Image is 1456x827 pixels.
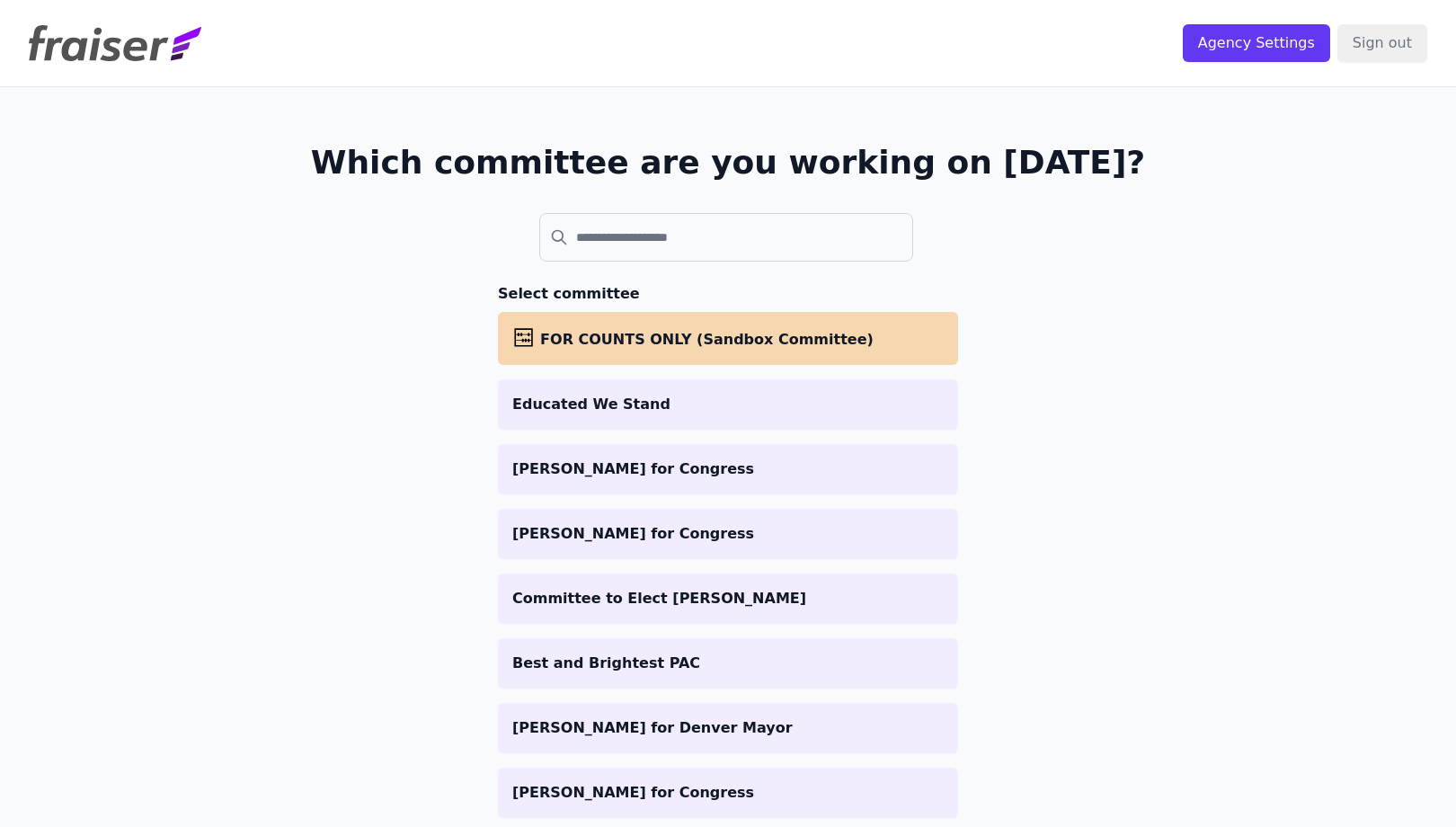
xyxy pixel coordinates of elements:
[311,145,1146,181] h1: Which committee are you working on [DATE]?
[498,574,958,624] a: Committee to Elect [PERSON_NAME]
[512,717,944,739] p: [PERSON_NAME] for Denver Mayor
[540,331,874,348] span: FOR COUNTS ONLY (Sandbox Committee)
[512,458,944,480] p: [PERSON_NAME] for Congress
[498,283,958,305] h3: Select committee
[498,638,958,689] a: Best and Brightest PAC
[512,394,944,415] p: Educated We Stand
[512,588,944,609] p: Committee to Elect [PERSON_NAME]
[1183,24,1330,62] input: Agency Settings
[498,509,958,559] a: [PERSON_NAME] for Congress
[512,653,944,674] p: Best and Brightest PAC
[498,444,958,494] a: [PERSON_NAME] for Congress
[29,25,201,61] img: Fraiser Logo
[512,523,944,545] p: [PERSON_NAME] for Congress
[1337,24,1427,62] input: Sign out
[498,768,958,818] a: [PERSON_NAME] for Congress
[498,703,958,753] a: [PERSON_NAME] for Denver Mayor
[498,379,958,430] a: Educated We Stand
[512,782,944,804] p: [PERSON_NAME] for Congress
[498,312,958,365] a: FOR COUNTS ONLY (Sandbox Committee)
